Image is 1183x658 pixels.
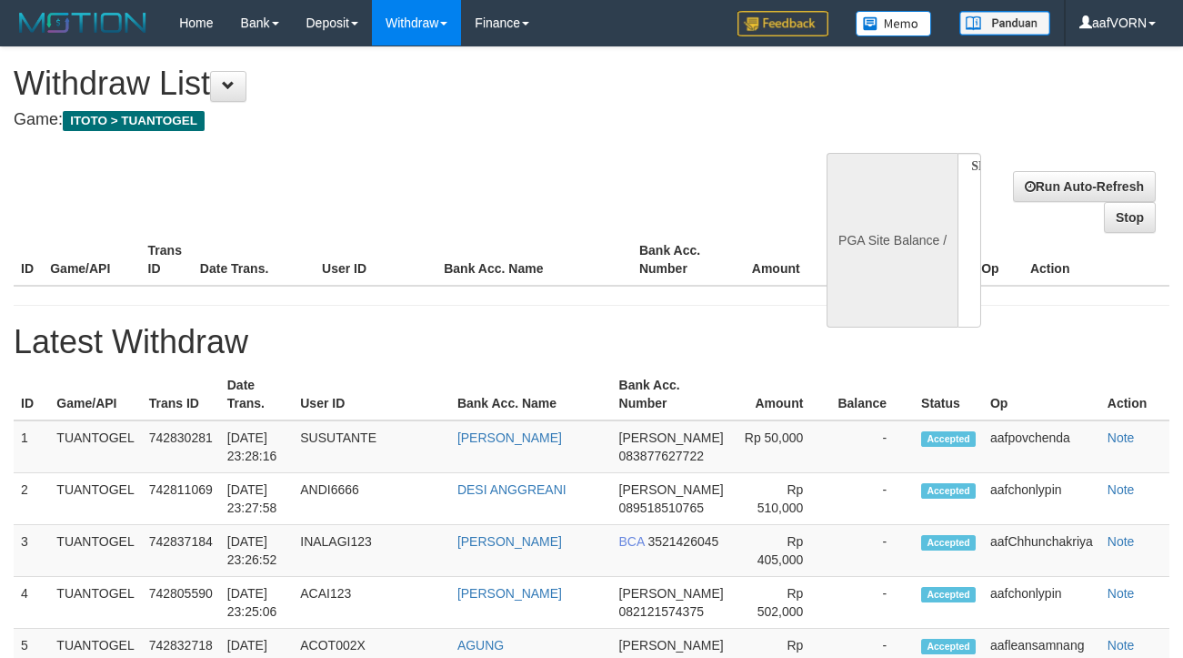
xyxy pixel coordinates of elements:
[921,431,976,447] span: Accepted
[1108,482,1135,497] a: Note
[1108,586,1135,601] a: Note
[142,577,220,629] td: 742805590
[293,473,450,525] td: ANDI6666
[619,501,704,515] span: 089518510765
[220,525,294,577] td: [DATE] 23:26:52
[1108,534,1135,549] a: Note
[14,473,49,525] td: 2
[14,420,49,473] td: 1
[732,420,830,473] td: Rp 50,000
[1108,430,1135,445] a: Note
[63,111,205,131] span: ITOTO > TUANTOGEL
[619,449,704,463] span: 083877627722
[142,525,220,577] td: 742837184
[921,639,976,654] span: Accepted
[983,473,1100,525] td: aafchonlypin
[737,11,828,36] img: Feedback.jpg
[14,577,49,629] td: 4
[14,111,770,129] h4: Game:
[647,534,718,549] span: 3521426045
[619,430,724,445] span: [PERSON_NAME]
[293,525,450,577] td: INALAGI123
[921,483,976,499] span: Accepted
[830,420,914,473] td: -
[1100,369,1169,420] th: Action
[14,525,49,577] td: 3
[220,473,294,525] td: [DATE] 23:27:58
[921,535,976,551] span: Accepted
[983,420,1100,473] td: aafpovchenda
[732,369,830,420] th: Amount
[142,420,220,473] td: 742830281
[1108,638,1135,653] a: Note
[220,577,294,629] td: [DATE] 23:25:06
[14,66,770,102] h1: Withdraw List
[49,473,141,525] td: TUANTOGEL
[457,482,566,497] a: DESI ANGGREANI
[732,577,830,629] td: Rp 502,000
[450,369,612,420] th: Bank Acc. Name
[830,577,914,629] td: -
[1013,171,1156,202] a: Run Auto-Refresh
[619,604,704,619] span: 082121574375
[14,369,49,420] th: ID
[141,234,193,286] th: Trans ID
[619,482,724,497] span: [PERSON_NAME]
[732,473,830,525] td: Rp 510,000
[457,534,562,549] a: [PERSON_NAME]
[914,369,983,420] th: Status
[974,234,1023,286] th: Op
[293,577,450,629] td: ACAI123
[293,369,450,420] th: User ID
[220,369,294,420] th: Date Trans.
[315,234,436,286] th: User ID
[983,369,1100,420] th: Op
[14,9,152,36] img: MOTION_logo.png
[619,586,724,601] span: [PERSON_NAME]
[436,234,632,286] th: Bank Acc. Name
[732,525,830,577] td: Rp 405,000
[293,420,450,473] td: SUSUTANTE
[1023,234,1169,286] th: Action
[457,430,562,445] a: [PERSON_NAME]
[14,324,1169,360] h1: Latest Withdraw
[49,369,141,420] th: Game/API
[830,525,914,577] td: -
[612,369,733,420] th: Bank Acc. Number
[1104,202,1156,233] a: Stop
[619,534,645,549] span: BCA
[49,525,141,577] td: TUANTOGEL
[830,369,914,420] th: Balance
[14,234,43,286] th: ID
[983,577,1100,629] td: aafchonlypin
[457,586,562,601] a: [PERSON_NAME]
[921,587,976,602] span: Accepted
[43,234,140,286] th: Game/API
[983,525,1100,577] td: aafChhunchakriya
[49,420,141,473] td: TUANTOGEL
[729,234,827,286] th: Amount
[142,473,220,525] td: 742811069
[632,234,729,286] th: Bank Acc. Number
[827,153,957,328] div: PGA Site Balance /
[193,234,315,286] th: Date Trans.
[220,420,294,473] td: [DATE] 23:28:16
[619,638,724,653] span: [PERSON_NAME]
[959,11,1050,35] img: panduan.png
[142,369,220,420] th: Trans ID
[856,11,932,36] img: Button%20Memo.svg
[49,577,141,629] td: TUANTOGEL
[830,473,914,525] td: -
